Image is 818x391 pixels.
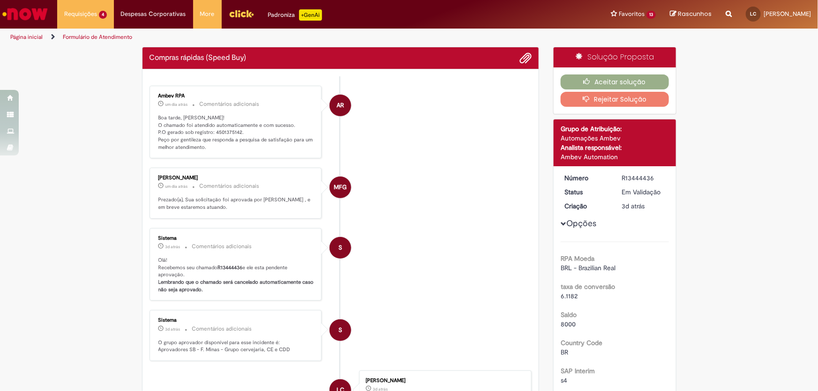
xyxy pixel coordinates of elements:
[561,282,615,291] b: taxa de conversão
[622,187,666,197] div: Em Validação
[200,182,260,190] small: Comentários adicionais
[165,244,180,250] time: 25/08/2025 14:06:28
[99,11,107,19] span: 4
[670,10,712,19] a: Rascunhos
[561,152,669,162] div: Ambev Automation
[334,176,347,199] span: MFG
[561,292,578,300] span: 6.1182
[229,7,254,21] img: click_logo_yellow_360x200.png
[200,100,260,108] small: Comentários adicionais
[64,9,97,19] span: Requisições
[165,326,180,332] time: 25/08/2025 14:06:26
[158,114,315,151] p: Boa tarde, [PERSON_NAME]! O chamado foi atendido automaticamente e com sucesso. P.O gerado sob re...
[330,95,351,116] div: Ambev RPA
[158,317,315,323] div: Sistema
[622,202,645,210] time: 25/08/2025 14:06:16
[619,9,645,19] span: Favoritos
[330,319,351,341] div: System
[165,326,180,332] span: 3d atrás
[557,201,615,211] dt: Criação
[561,376,567,384] span: s4
[165,102,188,107] time: 26/08/2025 12:48:13
[519,52,532,64] button: Adicionar anexos
[561,143,669,152] div: Analista responsável:
[561,74,669,89] button: Aceitar solução
[561,92,669,107] button: Rejeitar Solução
[158,339,315,354] p: O grupo aprovador disponível para esse incidente é: Aprovadores SB - F. Minas - Grupo cervejaria,...
[646,11,656,19] span: 13
[338,319,342,341] span: S
[561,320,576,328] span: 8000
[165,184,188,189] span: um dia atrás
[561,133,669,143] div: Automações Ambev
[622,201,666,211] div: 25/08/2025 14:06:16
[561,367,595,375] b: SAP Interim
[200,9,215,19] span: More
[557,187,615,197] dt: Status
[561,264,615,272] span: BRL - Brazilian Real
[218,264,243,271] b: R13444436
[764,10,811,18] span: [PERSON_NAME]
[299,9,322,21] p: +GenAi
[561,348,568,356] span: BR
[622,202,645,210] span: 3d atrás
[554,47,676,67] div: Solução Proposta
[338,236,342,259] span: S
[165,244,180,250] span: 3d atrás
[63,33,132,41] a: Formulário de Atendimento
[268,9,322,21] div: Padroniza
[158,236,315,241] div: Sistema
[158,257,315,294] p: Olá! Recebemos seu chamado e ele esta pendente aprovação.
[561,310,577,319] b: Saldo
[150,54,247,62] h2: Compras rápidas (Speed Buy) Histórico de tíquete
[330,237,351,258] div: System
[158,279,315,293] b: Lembrando que o chamado será cancelado automaticamente caso não seja aprovado.
[165,102,188,107] span: um dia atrás
[678,9,712,18] span: Rascunhos
[158,196,315,211] p: Prezado(a), Sua solicitação foi aprovada por [PERSON_NAME] , e em breve estaremos atuando.
[366,378,522,384] div: [PERSON_NAME]
[561,124,669,133] div: Grupo de Atribuição:
[1,5,49,23] img: ServiceNow
[10,33,43,41] a: Página inicial
[192,243,252,251] small: Comentários adicionais
[165,184,188,189] time: 26/08/2025 12:45:49
[192,325,252,333] small: Comentários adicionais
[158,175,315,181] div: [PERSON_NAME]
[561,339,602,347] b: Country Code
[561,254,594,263] b: RPA Moeda
[121,9,186,19] span: Despesas Corporativas
[158,93,315,99] div: Ambev RPA
[337,94,344,117] span: AR
[557,173,615,183] dt: Número
[330,177,351,198] div: Matheus Freire Garcia
[750,11,757,17] span: LC
[622,173,666,183] div: R13444436
[7,29,538,46] ul: Trilhas de página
